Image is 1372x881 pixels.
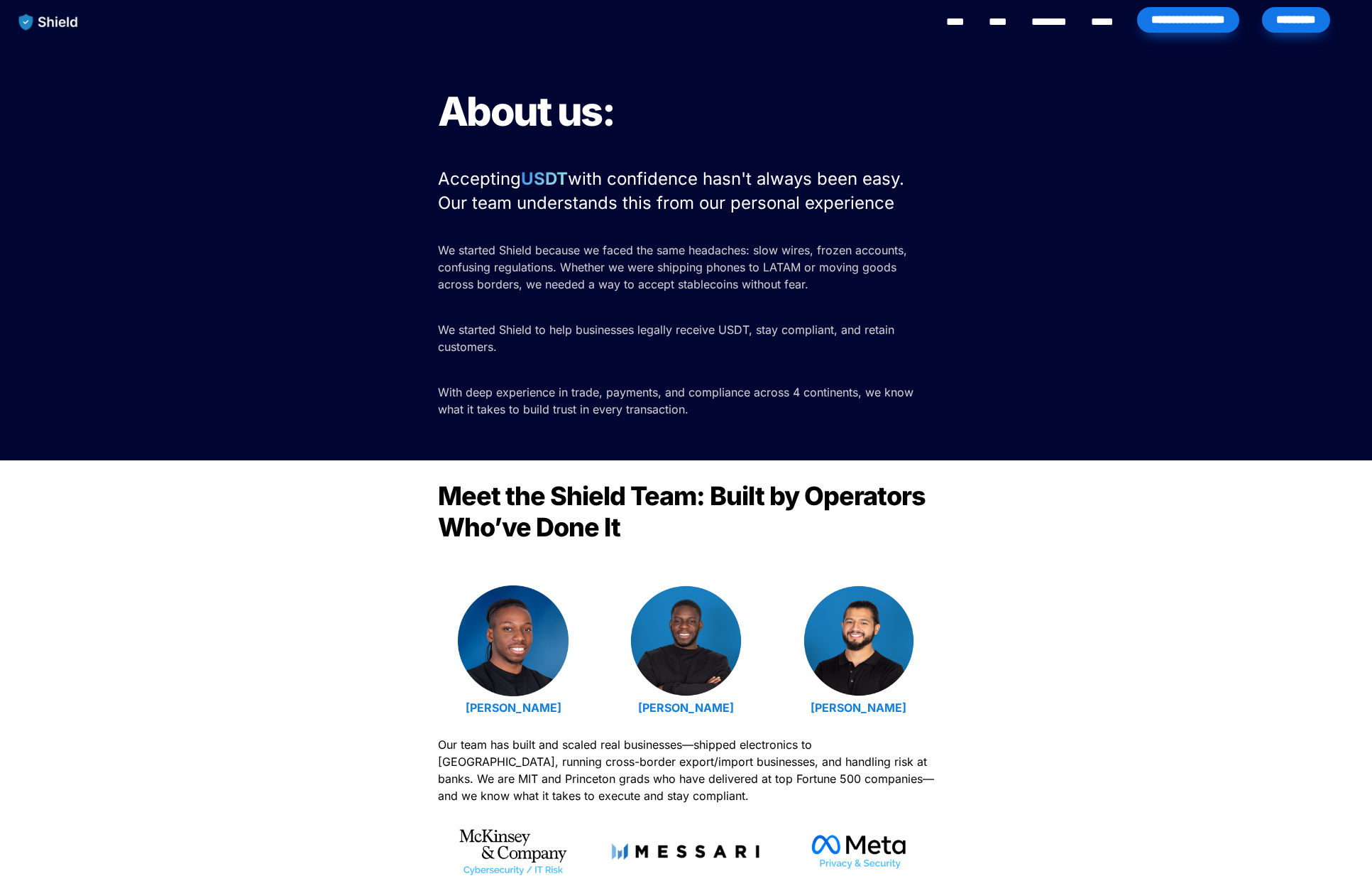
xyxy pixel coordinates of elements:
span: Accepting [438,168,521,189]
a: [PERSON_NAME] [811,701,906,715]
span: We started Shield to help businesses legally receive USDT, stay compliant, and retain customers. [438,323,898,354]
a: [PERSON_NAME] [466,701,561,715]
span: About us: [438,87,615,136]
span: with confidence hasn't always been easy. Our team understands this from our personal experience [438,168,909,213]
span: Meet the Shield Team: Built by Operators Who’ve Done It [438,480,931,543]
strong: USDT [521,168,568,189]
span: Our team has built and scaled real businesses—shipped electronics to [GEOGRAPHIC_DATA], running c... [438,737,938,803]
span: We started Shield because we faced the same headaches: slow wires, frozen accounts, confusing reg... [438,243,911,291]
a: [PERSON_NAME] [638,701,734,715]
img: website logo [12,7,85,37]
span: With deep experience in trade, payments, and compliance across 4 continents, we know what it take... [438,385,917,416]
